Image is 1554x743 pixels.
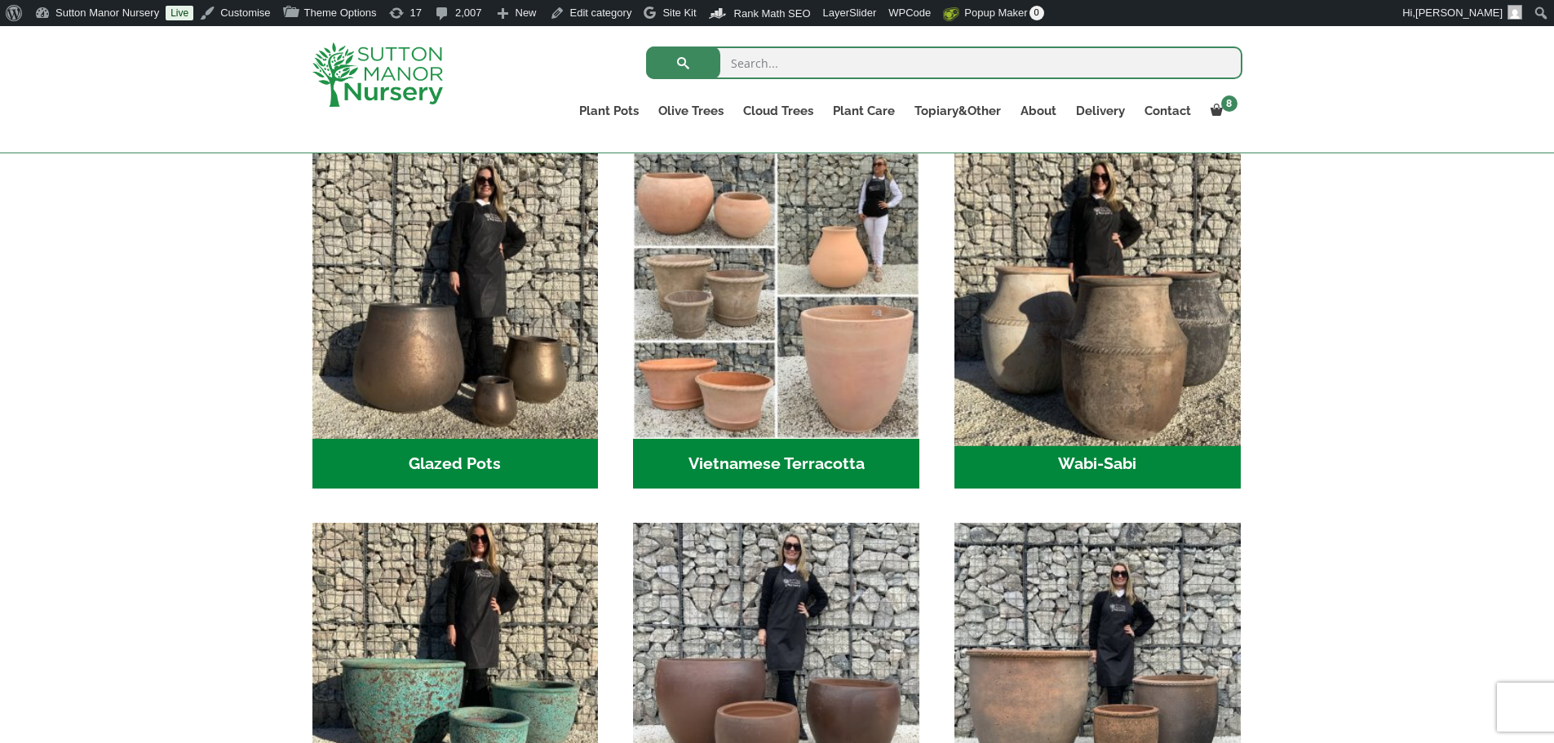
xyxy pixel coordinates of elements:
img: Wabi-Sabi [947,145,1247,445]
a: 8 [1201,100,1242,122]
h2: Glazed Pots [312,439,599,489]
span: Rank Math SEO [734,7,811,20]
span: 0 [1029,6,1044,20]
a: Plant Care [823,100,905,122]
a: Visit product category Glazed Pots [312,153,599,489]
img: Glazed Pots [312,153,599,439]
h2: Wabi-Sabi [954,439,1241,489]
a: Olive Trees [649,100,733,122]
a: Cloud Trees [733,100,823,122]
img: Vietnamese Terracotta [633,153,919,439]
a: Topiary&Other [905,100,1011,122]
a: Contact [1135,100,1201,122]
a: Delivery [1066,100,1135,122]
a: Visit product category Vietnamese Terracotta [633,153,919,489]
a: Live [166,6,193,20]
span: [PERSON_NAME] [1415,7,1503,19]
a: Visit product category Wabi-Sabi [954,153,1241,489]
img: logo [312,42,443,107]
a: About [1011,100,1066,122]
input: Search... [646,46,1242,79]
a: Plant Pots [569,100,649,122]
span: Site Kit [662,7,696,19]
h2: Vietnamese Terracotta [633,439,919,489]
span: 8 [1221,95,1237,112]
